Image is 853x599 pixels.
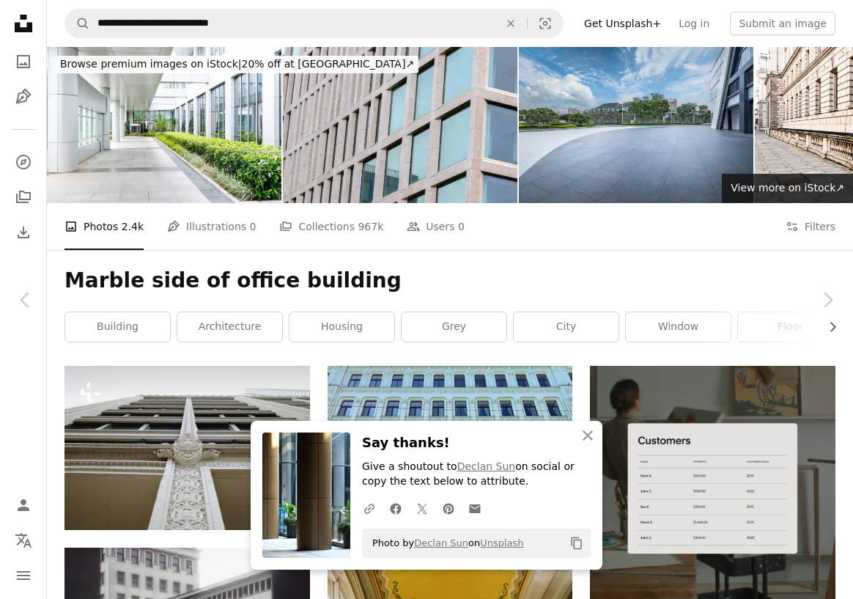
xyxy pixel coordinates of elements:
a: Share over email [462,493,488,523]
a: Unsplash [480,537,523,548]
button: Visual search [528,10,563,37]
a: grey [402,312,506,342]
img: Empty footpath in office park [47,47,281,203]
h3: Say thanks! [362,433,591,454]
span: 0 [458,218,465,235]
span: Browse premium images on iStock | [60,58,241,70]
h1: Marble side of office building [64,268,835,294]
form: Find visuals sitewide [64,9,564,38]
button: Submit an image [730,12,835,35]
a: Download History [9,218,38,247]
button: Copy to clipboard [564,531,589,556]
button: Menu [9,561,38,590]
a: Get Unsplash+ [575,12,670,35]
span: View more on iStock ↗ [731,182,844,194]
img: Empty square floor and cityscape in summer [519,47,753,203]
a: architecture [177,312,282,342]
a: Log in / Sign up [9,490,38,520]
span: 0 [250,218,256,235]
a: Users 0 [407,203,465,250]
span: 20% off at [GEOGRAPHIC_DATA] ↗ [60,58,414,70]
a: window [626,312,731,342]
a: Share on Pinterest [435,493,462,523]
a: View more on iStock↗ [722,174,853,203]
img: a large white building with many windows and a clock [328,366,573,548]
a: Photos [9,47,38,76]
a: Looking up at an ornate, architectural building. [64,441,310,454]
img: Looking up at an ornate, architectural building. [64,366,310,529]
a: Declan Sun [457,460,516,472]
a: Next [802,229,853,370]
a: Browse premium images on iStock|20% off at [GEOGRAPHIC_DATA]↗ [47,47,427,82]
a: Declan Sun [414,537,468,548]
a: Collections 967k [279,203,383,250]
a: city [514,312,618,342]
a: Illustrations 0 [167,203,256,250]
a: building [65,312,170,342]
a: floor [738,312,843,342]
span: Photo by on [365,532,524,555]
a: Collections [9,183,38,212]
button: Language [9,526,38,555]
a: Illustrations [9,82,38,111]
a: Log in [670,12,718,35]
img: Close Up Windows New Conrad Building At Amsterdam The Netherlands [283,47,517,203]
button: Search Unsplash [65,10,90,37]
a: Share on Facebook [383,493,409,523]
button: Filters [786,203,835,250]
span: 967k [358,218,383,235]
a: housing [289,312,394,342]
p: Give a shoutout to on social or copy the text below to attribute. [362,460,591,489]
button: Clear [495,10,527,37]
a: Share on Twitter [409,493,435,523]
a: Explore [9,147,38,177]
